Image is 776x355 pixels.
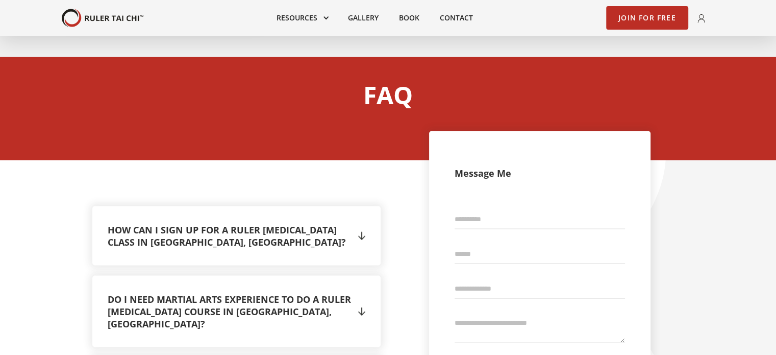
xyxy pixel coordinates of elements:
[338,7,389,29] a: Gallery
[389,7,430,29] a: Book
[363,80,413,109] h2: FAQ
[430,7,483,29] a: Contact
[62,9,143,28] img: Your Brand Name
[358,303,365,319] div: 
[606,6,688,30] a: Join for Free
[108,293,353,329] h4: Do I need martial arts experience to do a Ruler [MEDICAL_DATA] course in [GEOGRAPHIC_DATA], [GEOG...
[266,7,338,29] div: Resources
[358,228,365,243] div: 
[455,167,511,179] h4: Message Me
[108,223,353,248] h4: How can I sign up for a Ruler [MEDICAL_DATA] class in [GEOGRAPHIC_DATA], [GEOGRAPHIC_DATA]?
[62,9,143,28] a: home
